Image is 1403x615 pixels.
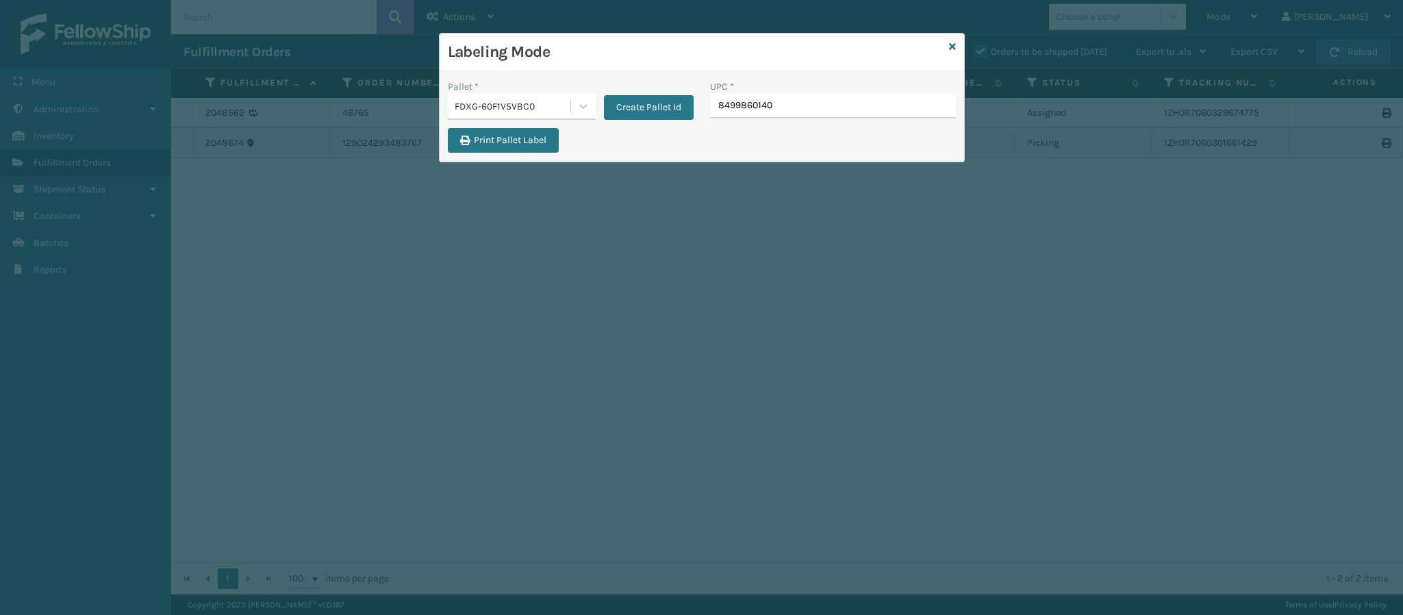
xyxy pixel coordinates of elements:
h3: Labeling Mode [448,42,944,62]
button: Print Pallet Label [448,128,559,153]
label: Pallet [448,79,479,94]
div: FDXG-60F1V5VBC0 [455,99,572,114]
button: Create Pallet Id [604,95,694,120]
label: UPC [710,79,734,94]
